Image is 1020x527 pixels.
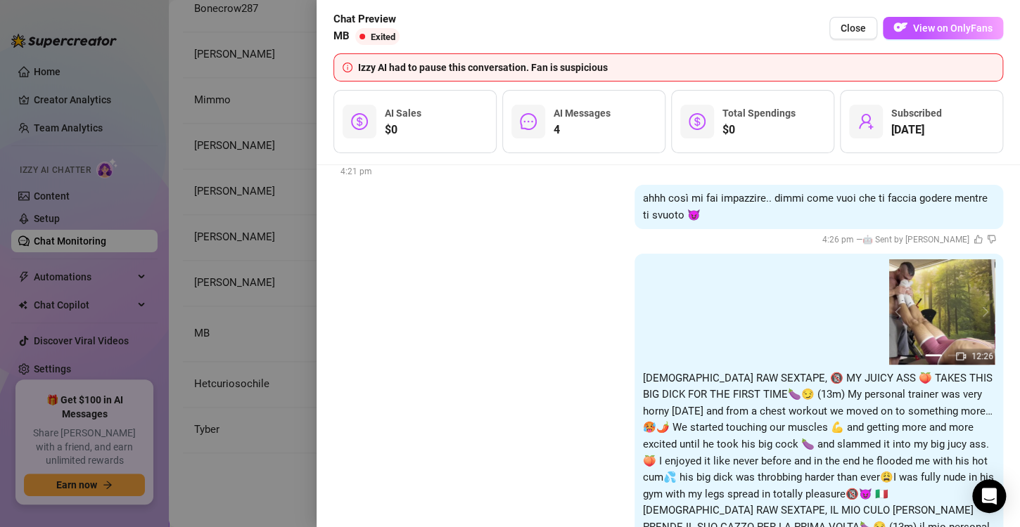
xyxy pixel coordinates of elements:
[333,28,350,45] span: MB
[987,235,996,244] span: dislike
[340,167,372,176] span: 4:21 pm
[358,60,994,75] div: Izzy AI had to pause this conversation. Fan is suspicious
[841,22,866,34] span: Close
[722,122,796,138] span: $0
[948,354,959,356] button: 2
[889,259,995,365] img: media
[891,122,942,138] span: [DATE]
[343,63,352,72] span: info-circle
[883,17,1003,39] button: OFView on OnlyFans
[978,306,989,318] button: next
[862,235,969,245] span: 🤖 Sent by [PERSON_NAME]
[385,122,421,138] span: $0
[351,113,368,130] span: dollar
[971,351,993,361] span: 12:26
[972,479,1006,513] div: Open Intercom Messenger
[974,235,983,244] span: like
[895,306,906,318] button: prev
[689,113,706,130] span: dollar
[385,108,421,119] span: AI Sales
[643,192,988,221] span: ahhh così mi fai impazzire.. dimmi come vuoi che ti faccia godere mentre ti svuoto 😈
[858,113,874,130] span: user-add
[829,17,877,39] button: Close
[822,235,996,245] span: 4:26 pm —
[371,32,395,42] span: Exited
[913,22,993,34] span: View on OnlyFans
[891,108,942,119] span: Subscribed
[722,108,796,119] span: Total Spendings
[893,20,907,34] img: OF
[333,11,405,28] span: Chat Preview
[520,113,537,130] span: message
[554,108,611,119] span: AI Messages
[883,17,1003,40] a: OFView on OnlyFans
[956,351,966,361] span: video-camera
[554,122,611,138] span: 4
